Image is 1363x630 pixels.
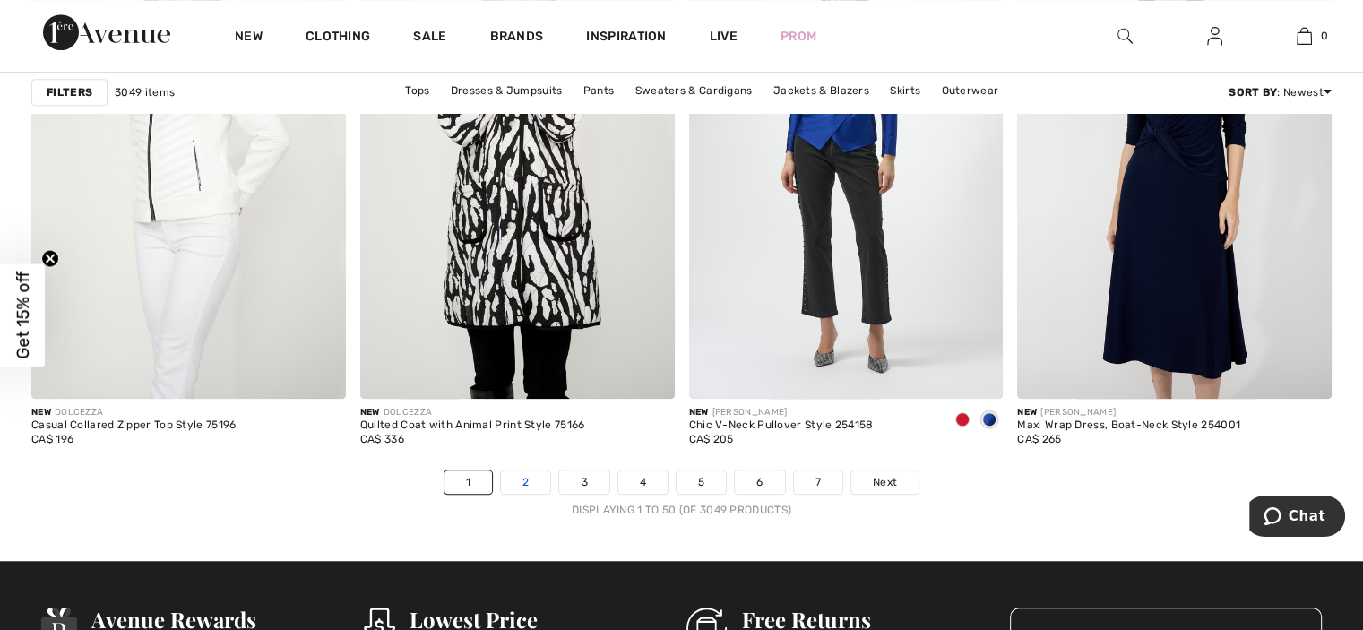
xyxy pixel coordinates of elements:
a: Sign In [1193,25,1237,47]
strong: Filters [47,84,92,100]
div: DOLCEZZA [31,406,236,419]
a: 6 [735,470,784,494]
span: CA$ 196 [31,433,73,445]
a: 1 [444,470,492,494]
a: Sale [413,29,446,47]
div: [PERSON_NAME] [689,406,874,419]
a: 4 [618,470,668,494]
a: Clothing [306,29,370,47]
img: search the website [1117,25,1133,47]
div: Maxi Wrap Dress, Boat-Neck Style 254001 [1017,419,1240,432]
a: Tops [396,79,438,102]
div: Chic V-Neck Pullover Style 254158 [689,419,874,432]
div: Displaying 1 to 50 (of 3049 products) [31,502,1332,518]
span: New [1017,407,1037,418]
a: Live [710,27,738,46]
span: Next [873,474,897,490]
a: 7 [794,470,842,494]
div: Casual Collared Zipper Top Style 75196 [31,419,236,432]
nav: Page navigation [31,470,1332,518]
button: Close teaser [41,249,59,267]
a: 3 [559,470,608,494]
div: DOLCEZZA [360,406,585,419]
a: Brands [490,29,544,47]
img: 1ère Avenue [43,14,170,50]
span: Get 15% off [13,272,33,359]
a: Sweaters & Cardigans [626,79,762,102]
a: New [235,29,263,47]
a: 2 [501,470,550,494]
a: Outerwear [932,79,1007,102]
img: My Bag [1297,25,1312,47]
span: 0 [1321,28,1328,44]
div: : Newest [1229,84,1332,100]
div: Cabernet/black [949,406,976,436]
span: CA$ 265 [1017,433,1061,445]
a: Jackets & Blazers [764,79,878,102]
span: New [360,407,380,418]
a: Next [851,470,919,494]
span: CA$ 336 [360,433,404,445]
span: New [689,407,709,418]
div: [PERSON_NAME] [1017,406,1240,419]
span: New [31,407,51,418]
a: Pants [574,79,624,102]
span: Inspiration [586,29,666,47]
div: Royal Sapphire 163 [976,406,1003,436]
span: 3049 items [115,84,175,100]
a: 5 [677,470,726,494]
a: Skirts [881,79,929,102]
div: Quilted Coat with Animal Print Style 75166 [360,419,585,432]
iframe: Opens a widget where you can chat to one of our agents [1249,496,1345,540]
span: CA$ 205 [689,433,734,445]
strong: Sort By [1229,86,1277,99]
img: My Info [1207,25,1222,47]
a: Prom [781,27,816,46]
a: Dresses & Jumpsuits [442,79,572,102]
a: 0 [1260,25,1348,47]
